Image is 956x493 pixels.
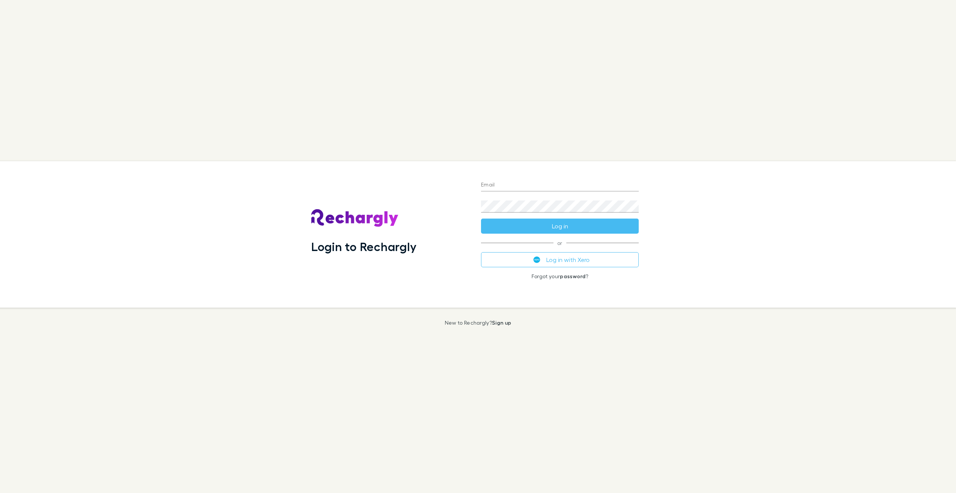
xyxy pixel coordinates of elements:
[492,319,511,326] a: Sign up
[481,273,639,279] p: Forgot your ?
[445,320,512,326] p: New to Rechargly?
[311,239,417,254] h1: Login to Rechargly
[533,256,540,263] img: Xero's logo
[481,219,639,234] button: Log in
[481,252,639,267] button: Log in with Xero
[560,273,586,279] a: password
[311,209,399,227] img: Rechargly's Logo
